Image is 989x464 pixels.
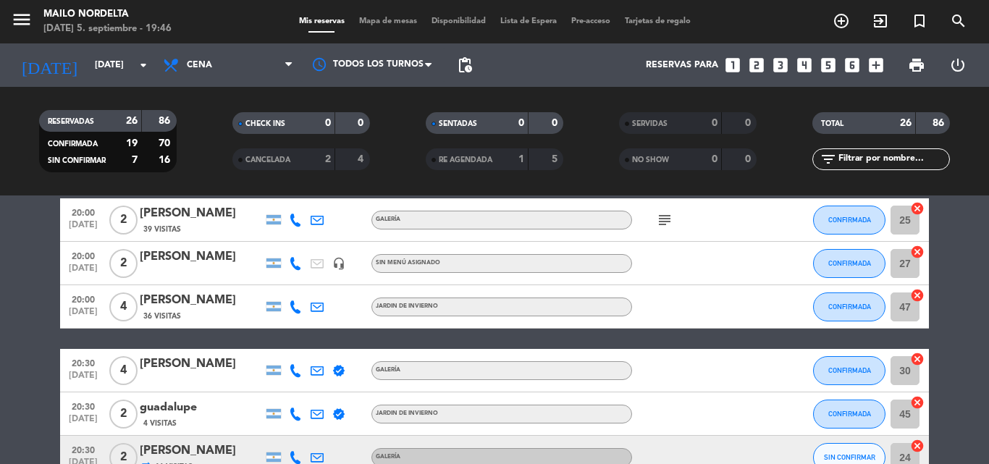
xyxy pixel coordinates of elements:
[11,49,88,81] i: [DATE]
[867,56,885,75] i: add_box
[65,263,101,280] span: [DATE]
[140,355,263,374] div: [PERSON_NAME]
[109,206,138,235] span: 2
[48,118,94,125] span: RESERVADAS
[135,56,152,74] i: arrow_drop_down
[159,116,173,126] strong: 86
[332,408,345,421] i: verified
[837,151,949,167] input: Filtrar por nombre...
[11,9,33,35] button: menu
[828,216,871,224] span: CONFIRMADA
[140,204,263,223] div: [PERSON_NAME]
[933,118,947,128] strong: 86
[159,155,173,165] strong: 16
[109,292,138,321] span: 4
[143,224,181,235] span: 39 Visitas
[140,398,263,417] div: guadalupe
[376,303,438,309] span: JARDIN DE INVIERNO
[656,211,673,229] i: subject
[439,120,477,127] span: SENTADAS
[126,116,138,126] strong: 26
[937,43,978,87] div: LOG OUT
[646,60,718,70] span: Reservas para
[456,56,474,74] span: pending_actions
[140,442,263,460] div: [PERSON_NAME]
[632,120,668,127] span: SERVIDAS
[43,7,172,22] div: Mailo Nordelta
[376,216,400,222] span: GALERÍA
[140,291,263,310] div: [PERSON_NAME]
[813,356,885,385] button: CONFIRMADA
[712,154,717,164] strong: 0
[140,248,263,266] div: [PERSON_NAME]
[65,354,101,371] span: 20:30
[65,290,101,307] span: 20:00
[747,56,766,75] i: looks_two
[65,371,101,387] span: [DATE]
[493,17,564,25] span: Lista de Espera
[245,156,290,164] span: CANCELADA
[910,201,925,216] i: cancel
[376,260,440,266] span: Sin menú asignado
[325,154,331,164] strong: 2
[828,259,871,267] span: CONFIRMADA
[910,439,925,453] i: cancel
[292,17,352,25] span: Mis reservas
[813,249,885,278] button: CONFIRMADA
[109,400,138,429] span: 2
[910,288,925,303] i: cancel
[518,118,524,128] strong: 0
[65,441,101,457] span: 20:30
[65,397,101,414] span: 20:30
[43,22,172,36] div: [DATE] 5. septiembre - 19:46
[143,311,181,322] span: 36 Visitas
[109,249,138,278] span: 2
[745,118,754,128] strong: 0
[518,154,524,164] strong: 1
[65,414,101,431] span: [DATE]
[358,154,366,164] strong: 4
[564,17,618,25] span: Pre-acceso
[65,307,101,324] span: [DATE]
[48,157,106,164] span: SIN CONFIRMAR
[632,156,669,164] span: NO SHOW
[833,12,850,30] i: add_circle_outline
[143,418,177,429] span: 4 Visitas
[48,140,98,148] span: CONFIRMADA
[109,356,138,385] span: 4
[439,156,492,164] span: RE AGENDADA
[911,12,928,30] i: turned_in_not
[65,220,101,237] span: [DATE]
[795,56,814,75] i: looks_4
[813,400,885,429] button: CONFIRMADA
[332,257,345,270] i: headset_mic
[618,17,698,25] span: Tarjetas de regalo
[828,303,871,311] span: CONFIRMADA
[910,395,925,410] i: cancel
[900,118,912,128] strong: 26
[126,138,138,148] strong: 19
[552,154,560,164] strong: 5
[159,138,173,148] strong: 70
[65,247,101,263] span: 20:00
[872,12,889,30] i: exit_to_app
[910,352,925,366] i: cancel
[424,17,493,25] span: Disponibilidad
[187,60,212,70] span: Cena
[376,367,400,373] span: GALERÍA
[908,56,925,74] span: print
[828,366,871,374] span: CONFIRMADA
[910,245,925,259] i: cancel
[819,56,838,75] i: looks_5
[745,154,754,164] strong: 0
[132,155,138,165] strong: 7
[376,410,438,416] span: JARDIN DE INVIERNO
[358,118,366,128] strong: 0
[828,410,871,418] span: CONFIRMADA
[820,151,837,168] i: filter_list
[245,120,285,127] span: CHECK INS
[949,56,967,74] i: power_settings_new
[376,454,400,460] span: GALERÍA
[950,12,967,30] i: search
[552,118,560,128] strong: 0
